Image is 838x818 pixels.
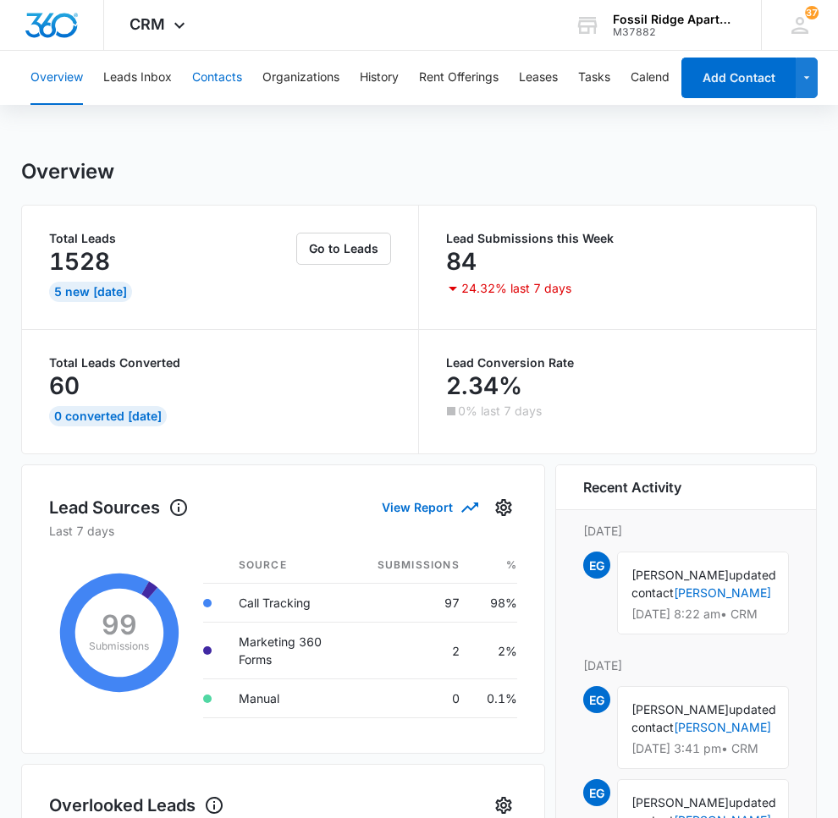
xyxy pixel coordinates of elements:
[583,552,610,579] span: EG
[21,159,114,184] h1: Overview
[49,793,224,818] h1: Overlooked Leads
[49,495,189,520] h1: Lead Sources
[583,522,790,540] p: [DATE]
[446,233,789,244] p: Lead Submissions this Week
[419,51,499,105] button: Rent Offerings
[631,568,729,582] span: [PERSON_NAME]
[805,6,819,19] span: 37
[130,15,165,33] span: CRM
[446,372,522,399] p: 2.34%
[49,357,391,369] p: Total Leads Converted
[49,282,132,302] div: 5 New [DATE]
[583,779,610,806] span: EG
[458,405,542,417] p: 0% last 7 days
[674,585,771,600] a: [PERSON_NAME]
[631,795,729,810] span: [PERSON_NAME]
[583,656,790,674] p: [DATE]
[674,720,771,734] a: [PERSON_NAME]
[446,248,477,275] p: 84
[631,743,775,755] p: [DATE] 3:41 pm • CRM
[192,51,242,105] button: Contacts
[805,6,819,19] div: notifications count
[613,13,736,26] div: account name
[225,547,364,584] th: Source
[631,702,729,716] span: [PERSON_NAME]
[473,623,517,679] td: 2%
[103,51,172,105] button: Leads Inbox
[473,679,517,718] td: 0.1%
[473,584,517,623] td: 98%
[49,406,167,426] div: 0 Converted [DATE]
[382,492,477,522] button: View Report
[225,584,364,623] td: Call Tracking
[446,357,789,369] p: Lead Conversion Rate
[583,686,610,713] span: EG
[578,51,610,105] button: Tasks
[613,26,736,38] div: account id
[364,584,473,623] td: 97
[49,372,80,399] p: 60
[49,248,110,275] p: 1528
[296,241,391,255] a: Go to Leads
[490,494,517,521] button: Settings
[296,233,391,265] button: Go to Leads
[631,608,775,620] p: [DATE] 8:22 am • CRM
[364,679,473,718] td: 0
[519,51,558,105] button: Leases
[364,623,473,679] td: 2
[262,51,339,105] button: Organizations
[30,51,83,105] button: Overview
[49,233,293,244] p: Total Leads
[49,522,517,540] p: Last 7 days
[631,51,681,105] button: Calendar
[364,547,473,584] th: Submissions
[583,477,681,497] h6: Recent Activity
[473,547,517,584] th: %
[225,679,364,718] td: Manual
[360,51,399,105] button: History
[461,283,571,294] p: 24.32% last 7 days
[225,623,364,679] td: Marketing 360 Forms
[681,58,796,98] button: Add Contact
